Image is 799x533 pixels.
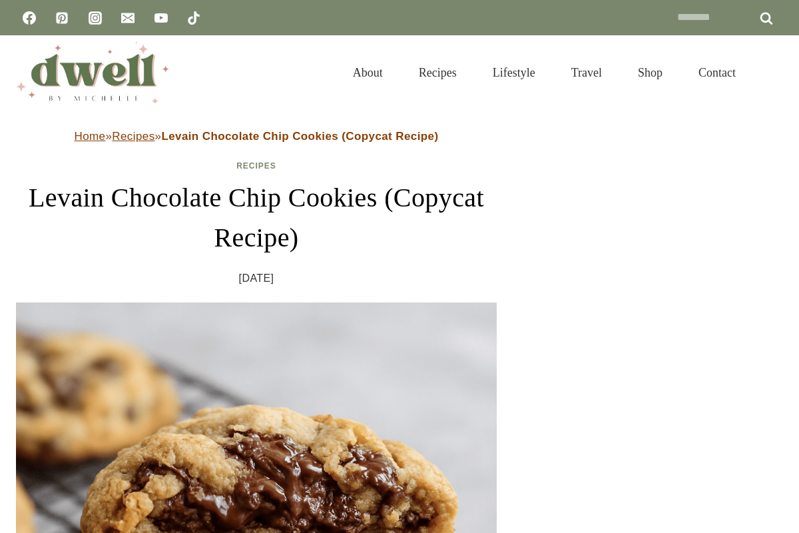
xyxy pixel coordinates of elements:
a: Instagram [82,5,109,31]
span: » » [75,130,439,143]
a: Home [75,130,106,143]
a: Pinterest [49,5,75,31]
a: Shop [620,49,680,96]
a: Recipes [401,49,475,96]
a: YouTube [148,5,174,31]
strong: Levain Chocolate Chip Cookies (Copycat Recipe) [161,130,438,143]
a: About [335,49,401,96]
nav: Primary Navigation [335,49,754,96]
a: Recipes [112,130,154,143]
a: Recipes [236,161,276,171]
time: [DATE] [239,268,274,288]
a: Lifestyle [475,49,553,96]
h1: Levain Chocolate Chip Cookies (Copycat Recipe) [16,178,497,258]
button: View Search Form [760,61,783,84]
img: DWELL by michelle [16,42,169,103]
a: TikTok [180,5,207,31]
a: Facebook [16,5,43,31]
a: Contact [680,49,754,96]
a: Email [115,5,141,31]
a: Travel [553,49,620,96]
